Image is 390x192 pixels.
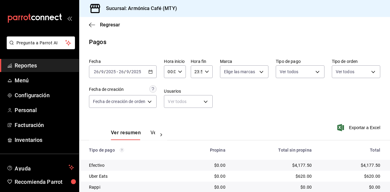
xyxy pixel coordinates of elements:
span: / [129,69,131,74]
button: open_drawer_menu [67,16,72,21]
div: Rappi [89,184,174,190]
button: Regresar [89,22,120,28]
span: Personal [15,106,74,114]
label: Fecha [89,59,157,63]
div: $4,177.50 [321,162,380,168]
input: -- [119,69,124,74]
div: navigation tabs [111,130,155,140]
div: Efectivo [89,162,174,168]
span: - [117,69,118,74]
input: ---- [106,69,116,74]
span: Pregunta a Parrot AI [16,40,66,46]
h3: Sucursal: Armónica Café (MTY) [101,5,177,12]
span: Ver todos [336,69,354,75]
span: Elige las marcas [224,69,255,75]
span: Ver todos [280,69,298,75]
div: $4,177.50 [235,162,312,168]
div: Uber Eats [89,173,174,179]
label: Marca [220,59,268,63]
span: Recomienda Parrot [15,178,74,186]
span: Facturación [15,121,74,129]
div: $0.00 [183,162,225,168]
label: Tipo de pago [276,59,324,63]
label: Hora inicio [164,59,186,63]
span: / [124,69,126,74]
div: $0.00 [183,184,225,190]
label: Hora fin [191,59,213,63]
button: Exportar a Excel [339,124,380,131]
input: -- [126,69,129,74]
div: Tipo de pago [89,148,174,153]
div: $0.00 [321,184,380,190]
input: -- [94,69,99,74]
label: Usuarios [164,89,212,93]
span: Configuración [15,91,74,99]
span: Regresar [100,22,120,28]
div: $0.00 [235,184,312,190]
span: Reportes [15,61,74,70]
div: Ver todos [164,95,212,108]
button: Ver resumen [111,130,141,140]
div: $0.00 [183,173,225,179]
div: Pagos [89,37,106,46]
span: Ayuda [15,164,66,171]
span: Inventarios [15,136,74,144]
input: ---- [131,69,141,74]
span: Menú [15,76,74,84]
div: Propina [183,148,225,153]
label: Tipo de orden [332,59,380,63]
input: -- [101,69,104,74]
div: Fecha de creación [89,86,124,93]
span: Fecha de creación de orden [93,98,145,105]
button: Ver pagos [151,130,173,140]
span: / [99,69,101,74]
div: Total sin propina [235,148,312,153]
a: Pregunta a Parrot AI [4,44,75,50]
svg: Los pagos realizados con Pay y otras terminales son montos brutos. [120,148,124,152]
div: $620.00 [321,173,380,179]
div: Total [321,148,380,153]
div: $620.00 [235,173,312,179]
button: Pregunta a Parrot AI [7,36,75,49]
span: / [104,69,106,74]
